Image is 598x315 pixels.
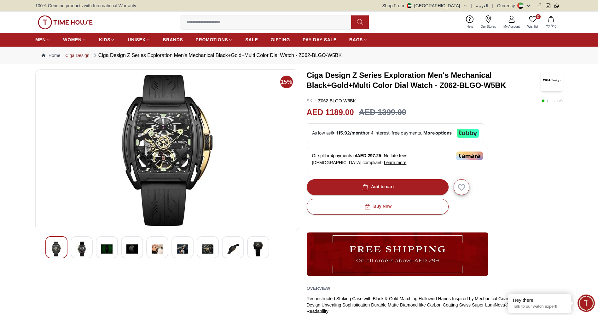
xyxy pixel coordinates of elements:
[537,3,542,8] a: Facebook
[202,242,213,256] img: Ciga Design Z Series Exploration Men's Mechanical Black+Gold+Multi Color Dial Watch - Z062-BLGO-W5BK
[382,3,467,9] button: Shop From[GEOGRAPHIC_DATA]
[245,34,258,45] a: SALE
[477,14,500,30] a: Our Stores
[536,14,541,19] span: 0
[349,37,363,43] span: BAGS
[307,70,541,90] h3: Ciga Design Z Series Exploration Men's Mechanical Black+Gold+Multi Color Dial Watch - Z062-BLGO-W5BK
[99,37,110,43] span: KIDS
[63,37,82,43] span: WOMEN
[307,98,317,103] span: SKU :
[554,3,559,8] a: Whatsapp
[227,242,239,256] img: Ciga Design Z Series Exploration Men's Mechanical Black+Gold+Multi Color Dial Watch - Z062-BLGO-W5BK
[76,242,87,256] img: Ciga Design Z Series Exploration Men's Mechanical Black+Gold+Multi Color Dial Watch - Z062-BLGO-W5BK
[471,3,473,9] span: |
[196,34,233,45] a: PROMOTIONS
[463,14,477,30] a: Help
[307,199,449,215] button: Buy Now
[533,3,535,9] span: |
[35,47,563,64] nav: Breadcrumb
[42,52,60,59] a: Home
[270,34,290,45] a: GIFTING
[513,304,566,309] p: Talk to our watch expert!
[303,37,337,43] span: PAY DAY SALE
[35,37,46,43] span: MEN
[578,295,595,312] div: Chat Widget
[359,106,406,118] h3: AED 1399.00
[542,15,560,30] button: My Bag
[384,160,407,165] span: Learn more
[478,24,498,29] span: Our Stores
[128,34,150,45] a: UNISEX
[35,3,136,9] span: 100% Genuine products with International Warranty
[303,34,337,45] a: PAY DAY SALE
[456,152,483,160] img: Tamara
[363,203,392,210] div: Buy Now
[196,37,228,43] span: PROMOTIONS
[92,52,342,59] div: Ciga Design Z Series Exploration Men's Mechanical Black+Gold+Multi Color Dial Watch - Z062-BLGO-W5BK
[126,242,138,256] img: Ciga Design Z Series Exploration Men's Mechanical Black+Gold+Multi Color Dial Watch - Z062-BLGO-W5BK
[101,242,113,256] img: Ciga Design Z Series Exploration Men's Mechanical Black+Gold+Multi Color Dial Watch - Z062-BLGO-W5BK
[513,297,566,303] div: Hey there!
[464,24,476,29] span: Help
[541,69,563,91] img: Ciga Design Z Series Exploration Men's Mechanical Black+Gold+Multi Color Dial Watch - Z062-BLGO-W5BK
[307,295,563,314] div: Reconstructed Striking Case with Black & Gold Matching Hollowed Hands Inspired by Mechanical Gear...
[51,242,62,256] img: Ciga Design Z Series Exploration Men's Mechanical Black+Gold+Multi Color Dial Watch - Z062-BLGO-W5BK
[163,34,183,45] a: BRANDS
[65,52,89,59] a: Ciga Design
[307,147,488,171] div: Or split in 4 payments of - No late fees, [DEMOGRAPHIC_DATA] compliant!
[307,179,449,195] button: Add to cart
[542,98,563,104] p: ( In stock )
[525,24,541,29] span: Wishlist
[361,183,394,191] div: Add to cart
[407,3,412,8] img: United Arab Emirates
[270,37,290,43] span: GIFTING
[307,106,354,118] h2: AED 1189.00
[357,153,381,158] span: AED 297.25
[41,75,294,226] img: Ciga Design Z Series Exploration Men's Mechanical Black+Gold+Multi Color Dial Watch - Z062-BLGO-W5BK
[280,76,293,88] span: 15%
[492,3,493,9] span: |
[63,34,86,45] a: WOMEN
[501,24,522,29] span: My Account
[543,24,559,28] span: My Bag
[497,3,518,9] div: Currency
[253,242,264,256] img: Ciga Design Z Series Exploration Men's Mechanical Black+Gold+Multi Color Dial Watch - Z062-BLGO-W5BK
[177,242,188,256] img: Ciga Design Z Series Exploration Men's Mechanical Black+Gold+Multi Color Dial Watch - Z062-BLGO-W5BK
[349,34,368,45] a: BAGS
[524,14,542,30] a: 0Wishlist
[152,242,163,256] img: Ciga Design Z Series Exploration Men's Mechanical Black+Gold+Multi Color Dial Watch - Z062-BLGO-W5BK
[38,15,93,29] img: ...
[546,3,550,8] a: Instagram
[35,34,50,45] a: MEN
[128,37,145,43] span: UNISEX
[99,34,115,45] a: KIDS
[476,3,488,9] button: العربية
[307,283,330,293] h2: Overview
[245,37,258,43] span: SALE
[307,232,488,276] img: ...
[307,98,356,104] p: Z062-BLGO-W5BK
[163,37,183,43] span: BRANDS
